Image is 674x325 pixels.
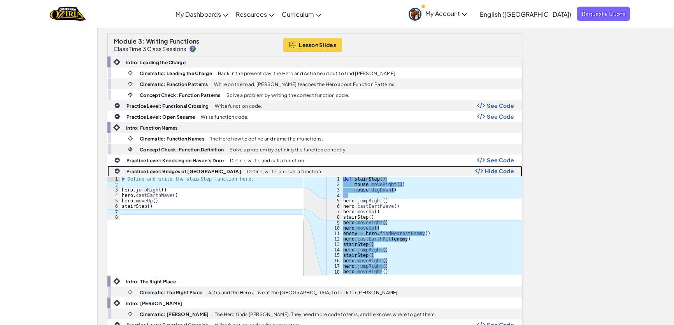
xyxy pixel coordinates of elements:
[425,9,467,18] span: My Account
[140,290,202,295] b: Cinematic: The Right Place
[107,89,522,100] a: Concept Check: Function Patterns Solve a problem by writing the correct function code.
[577,7,630,21] a: Request a Quote
[214,104,262,109] p: Write function code.
[201,114,248,119] p: Write function code.
[107,182,120,187] div: 2
[140,92,221,98] b: Concept Check: Function Patterns
[230,158,305,163] p: Define, write, and call a function.
[326,242,342,247] div: 13
[107,286,522,297] a: Cinematic: The Right Place Astra and the Hero arrive at the [GEOGRAPHIC_DATA] to look for [PERSON...
[210,136,323,141] p: The Hero how to define and name their functions.
[326,220,342,225] div: 9
[326,247,342,253] div: 14
[326,209,342,214] div: 7
[326,193,342,198] div: 4
[107,204,120,209] div: 6
[113,58,120,65] img: IconIntro.svg
[278,4,325,25] a: Curriculum
[127,69,134,76] img: IconCinematic.svg
[326,204,342,209] div: 6
[107,111,522,122] a: Practice Level: Open Sesame Write function code. Show Code Logo See Code
[214,82,396,87] p: While on the road, [PERSON_NAME] teaches the Hero about Function Patterns.
[326,214,342,220] div: 8
[326,269,342,274] div: 18
[487,102,514,109] span: See Code
[476,4,575,25] a: English ([GEOGRAPHIC_DATA])
[127,91,134,98] img: IconInteractive.svg
[127,146,134,153] img: IconInteractive.svg
[232,4,278,25] a: Resources
[326,231,342,236] div: 11
[479,10,571,18] span: English ([GEOGRAPHIC_DATA])
[126,158,224,163] b: Practice Level: Knocking on Haven's Door
[113,124,120,131] img: IconIntro.svg
[127,80,134,87] img: IconCinematic.svg
[126,103,209,109] b: Practice Level: Functional Crossing
[487,157,514,163] span: See Code
[487,113,514,119] span: See Code
[247,169,322,174] p: Define, write, and call a function.
[50,6,86,22] img: Home
[140,311,209,317] b: Cinematic: [PERSON_NAME]
[114,46,186,52] p: Class Time 3 Class Sessions
[50,6,86,22] a: Ozaria by CodeCombat logo
[126,279,176,285] b: Intro: The Right Place
[107,133,522,144] a: Cinematic: Function Names The Hero how to define and name their functions.
[138,37,145,45] span: 3:
[326,182,342,187] div: 2
[409,8,421,21] img: avatar
[127,135,134,142] img: IconCinematic.svg
[114,157,120,163] img: IconPracticeLevel.svg
[107,67,522,78] a: Cinematic: Leading the Charge Back in the present day, the Hero and Astra head out to find [PERSO...
[214,312,436,317] p: The Hero finds [PERSON_NAME]. They need more code totems, and he knows where to get them.
[226,93,349,98] p: Solve a problem by writing the correct function code.
[114,37,137,45] span: Module
[114,113,120,119] img: IconPracticeLevel.svg
[326,187,342,193] div: 3
[282,10,314,18] span: Curriculum
[107,165,522,276] a: Practice Level: Bridges of [GEOGRAPHIC_DATA] Define, write, and call a function. Show Code Logo H...
[283,38,342,52] button: Lesson Slides
[140,136,204,142] b: Cinematic: Function Names
[140,70,212,76] b: Cinematic: Leading the Charge
[230,147,346,152] p: Solve a problem by defining the function correctly.
[140,147,224,153] b: Concept Check: Function Definition
[113,278,120,285] img: IconIntro.svg
[477,157,485,163] img: Show Code Logo
[107,198,120,204] div: 5
[475,168,483,174] img: Show Code Logo
[326,236,342,242] div: 12
[299,42,336,48] span: Lesson Slides
[236,10,267,18] span: Resources
[326,264,342,269] div: 17
[127,288,134,295] img: IconCinematic.svg
[114,102,120,109] img: IconPracticeLevel.svg
[126,169,241,174] b: Practice Level: Bridges of [GEOGRAPHIC_DATA]
[326,225,342,231] div: 10
[107,214,120,220] div: 8
[107,308,522,319] a: Cinematic: [PERSON_NAME] The Hero finds [PERSON_NAME]. They need more code totems, and he knows w...
[127,310,134,317] img: IconCinematic.svg
[146,37,200,45] span: Writing Functions
[176,10,221,18] span: My Dashboards
[405,2,471,26] a: My Account
[208,290,399,295] p: Astra and the Hero arrive at the [GEOGRAPHIC_DATA] to look for [PERSON_NAME].
[326,198,342,204] div: 5
[126,114,195,120] b: Practice Level: Open Sesame
[126,60,186,65] b: Intro: Leading the Charge
[107,176,120,182] div: 1
[107,155,522,165] a: Practice Level: Knocking on Haven's Door Define, write, and call a function. Show Code Logo See Code
[107,187,120,193] div: 3
[477,114,485,119] img: Show Code Logo
[190,46,196,52] img: IconHint.svg
[107,209,120,214] div: 7
[107,193,120,198] div: 4
[326,253,342,258] div: 15
[485,168,514,174] span: Hide Code
[107,78,522,89] a: Cinematic: Function Patterns While on the road, [PERSON_NAME] teaches the Hero about Function Pat...
[172,4,232,25] a: My Dashboards
[140,81,208,87] b: Cinematic: Function Patterns
[326,258,342,264] div: 16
